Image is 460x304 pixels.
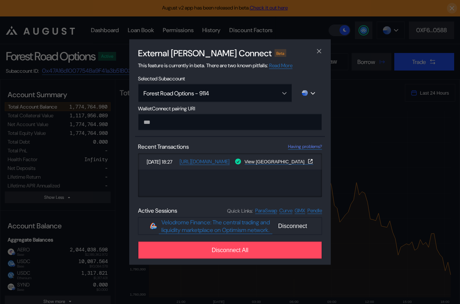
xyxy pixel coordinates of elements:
[245,159,313,164] button: View [GEOGRAPHIC_DATA]
[159,218,272,234] a: Velodrome Finance: The central trading and liquidity marketplace on Optimism network.
[138,143,189,151] span: Recent Transactions
[138,84,292,102] button: Open menu
[313,45,325,57] button: close modal
[307,207,322,214] a: Pendle
[245,159,313,165] a: View [GEOGRAPHIC_DATA]
[269,62,292,69] a: Read More
[212,247,249,254] span: Disconnect All
[138,105,322,112] span: WalletConnect pairing URI
[150,223,157,229] img: Velodrome Finance: The central trading and liquidity marketplace on Optimism network.
[275,49,286,57] div: Beta
[138,242,322,259] button: Disconnect All
[147,158,177,165] span: [DATE] 18:27
[302,90,308,96] img: chain logo
[180,158,230,165] a: [URL][DOMAIN_NAME]
[138,47,272,59] h2: External [PERSON_NAME] Connect
[295,84,322,102] button: chain logo
[138,75,322,82] span: Selected Subaccount
[143,89,271,97] div: Forest Road Options - 9114
[255,207,277,214] a: ParaSwap
[138,217,322,235] button: Velodrome Finance: The central trading and liquidity marketplace on Optimism network.Velodrome Fi...
[138,62,292,69] span: This feature is currently in beta. There are two known pitfalls:
[279,207,292,214] a: Curve
[138,207,177,214] span: Active Sessions
[295,207,305,214] a: GMX
[275,220,310,232] span: Disconnect
[227,207,253,214] span: Quick Links:
[288,144,322,150] a: Having problems?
